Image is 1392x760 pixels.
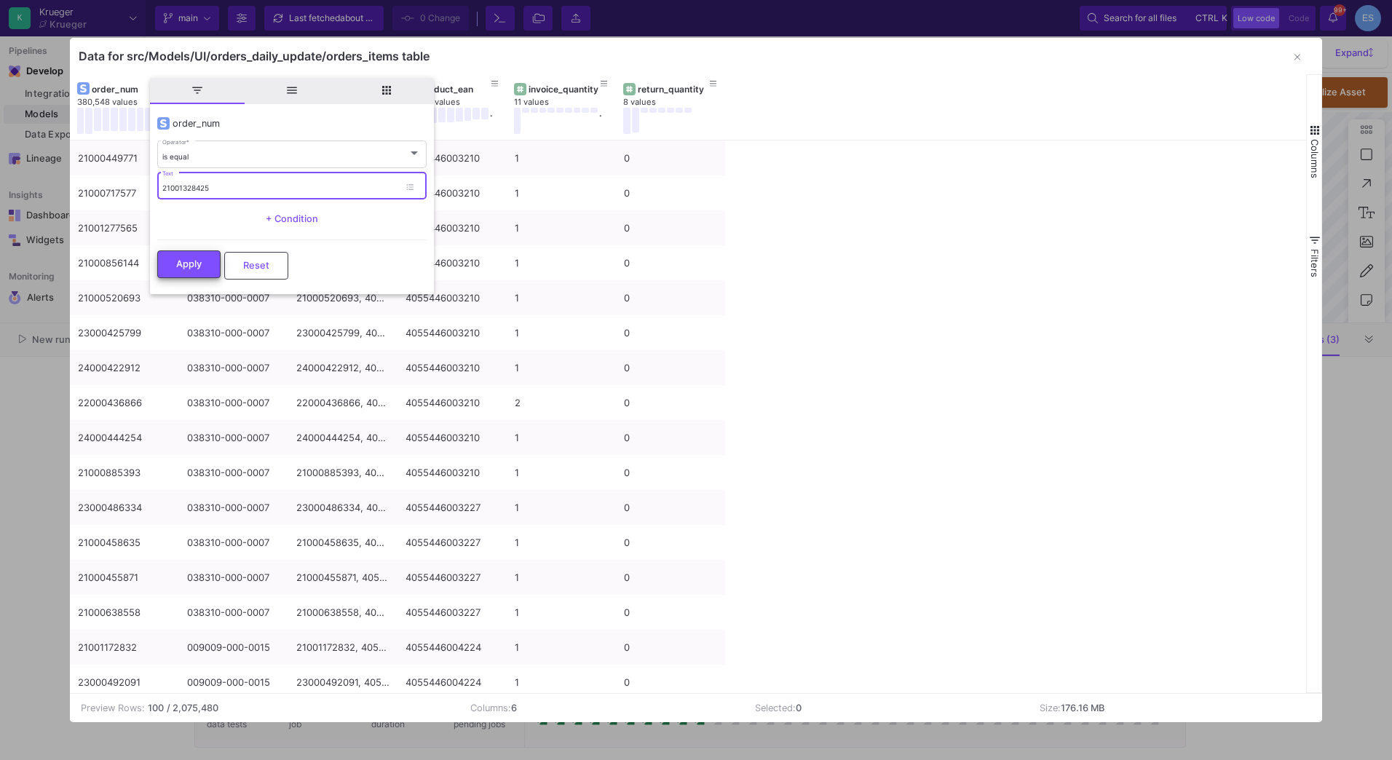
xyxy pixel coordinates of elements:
[515,561,608,595] div: 1
[624,526,717,560] div: 0
[406,176,499,210] div: 4055446003210
[624,141,717,175] div: 0
[176,258,202,269] span: Apply
[515,665,608,700] div: 1
[78,421,171,455] div: 24000444254
[78,351,171,385] div: 24000422912
[1029,694,1313,722] td: Size:
[224,252,288,280] button: Reset
[515,421,608,455] div: 1
[266,213,318,224] span: + Condition
[490,108,492,134] div: .
[296,316,389,350] div: 23000425799, 4055446003210
[148,701,164,715] b: 100
[296,421,389,455] div: 24000444254, 4055446003210
[406,316,499,350] div: 4055446003210
[514,97,623,108] div: 11 values
[624,281,717,315] div: 0
[406,491,499,525] div: 4055446003227
[406,421,499,455] div: 4055446003210
[78,561,171,595] div: 21000455871
[419,84,491,95] div: product_ean
[187,351,280,385] div: 038310-000-0007
[243,260,269,271] span: Reset
[515,211,608,245] div: 1
[78,665,171,700] div: 23000492091
[187,421,280,455] div: 038310-000-0007
[405,97,514,108] div: 28,900 values
[162,152,189,161] span: is equal
[1309,249,1321,277] span: Filters
[150,78,245,104] span: filter
[296,561,389,595] div: 21000455871, 4055446003227
[77,97,186,108] div: 380,548 values
[78,386,171,420] div: 22000436866
[296,491,389,525] div: 23000486334, 4055446003227
[406,211,499,245] div: 4055446003210
[78,595,171,630] div: 21000638558
[187,595,280,630] div: 038310-000-0007
[78,176,171,210] div: 21000717577
[187,386,280,420] div: 038310-000-0007
[157,250,221,278] button: Apply
[624,211,717,245] div: 0
[624,421,717,455] div: 0
[296,281,389,315] div: 21000520693, 4055446003210
[150,78,434,294] div: Column Menu
[187,526,280,560] div: 038310-000-0007
[515,630,608,665] div: 1
[515,316,608,350] div: 1
[173,118,220,129] span: order_num
[254,208,330,230] button: + Condition
[406,665,499,700] div: 4055446004224
[624,665,717,700] div: 0
[245,78,339,104] span: general
[296,630,389,665] div: 21001172832, 4055446004224
[78,246,171,280] div: 21000856144
[406,456,499,490] div: 4055446003210
[92,84,164,95] div: order_num
[624,176,717,210] div: 0
[515,456,608,490] div: 1
[187,316,280,350] div: 038310-000-0007
[623,97,732,108] div: 8 values
[511,702,517,713] b: 6
[515,595,608,630] div: 1
[624,595,717,630] div: 0
[406,595,499,630] div: 4055446003227
[638,84,710,95] div: return_quantity
[515,386,608,420] div: 2
[624,246,717,280] div: 0
[1061,702,1104,713] b: 176.16 MB
[187,561,280,595] div: 038310-000-0007
[406,386,499,420] div: 4055446003210
[339,78,434,104] span: columns
[187,630,280,665] div: 009009-000-0015
[296,665,389,700] div: 23000492091, 4055446004224
[624,491,717,525] div: 0
[78,491,171,525] div: 23000486334
[515,246,608,280] div: 1
[624,561,717,595] div: 0
[515,351,608,385] div: 1
[406,561,499,595] div: 4055446003227
[406,351,499,385] div: 4055446003210
[79,49,430,63] div: Data for src/Models/UI/orders_daily_update/orders_items table
[624,351,717,385] div: 0
[81,701,145,715] div: Preview Rows:
[624,316,717,350] div: 0
[187,281,280,315] div: 038310-000-0007
[624,456,717,490] div: 0
[78,630,171,665] div: 21001172832
[529,84,601,95] div: invoice_quantity
[624,386,717,420] div: 0
[78,211,171,245] div: 21001277565
[78,456,171,490] div: 21000885393
[296,526,389,560] div: 21000458635, 4055446003227
[515,526,608,560] div: 1
[515,281,608,315] div: 1
[406,141,499,175] div: 4055446003210
[296,456,389,490] div: 21000885393, 4055446003210
[296,595,389,630] div: 21000638558, 4055446003227
[599,108,601,134] div: .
